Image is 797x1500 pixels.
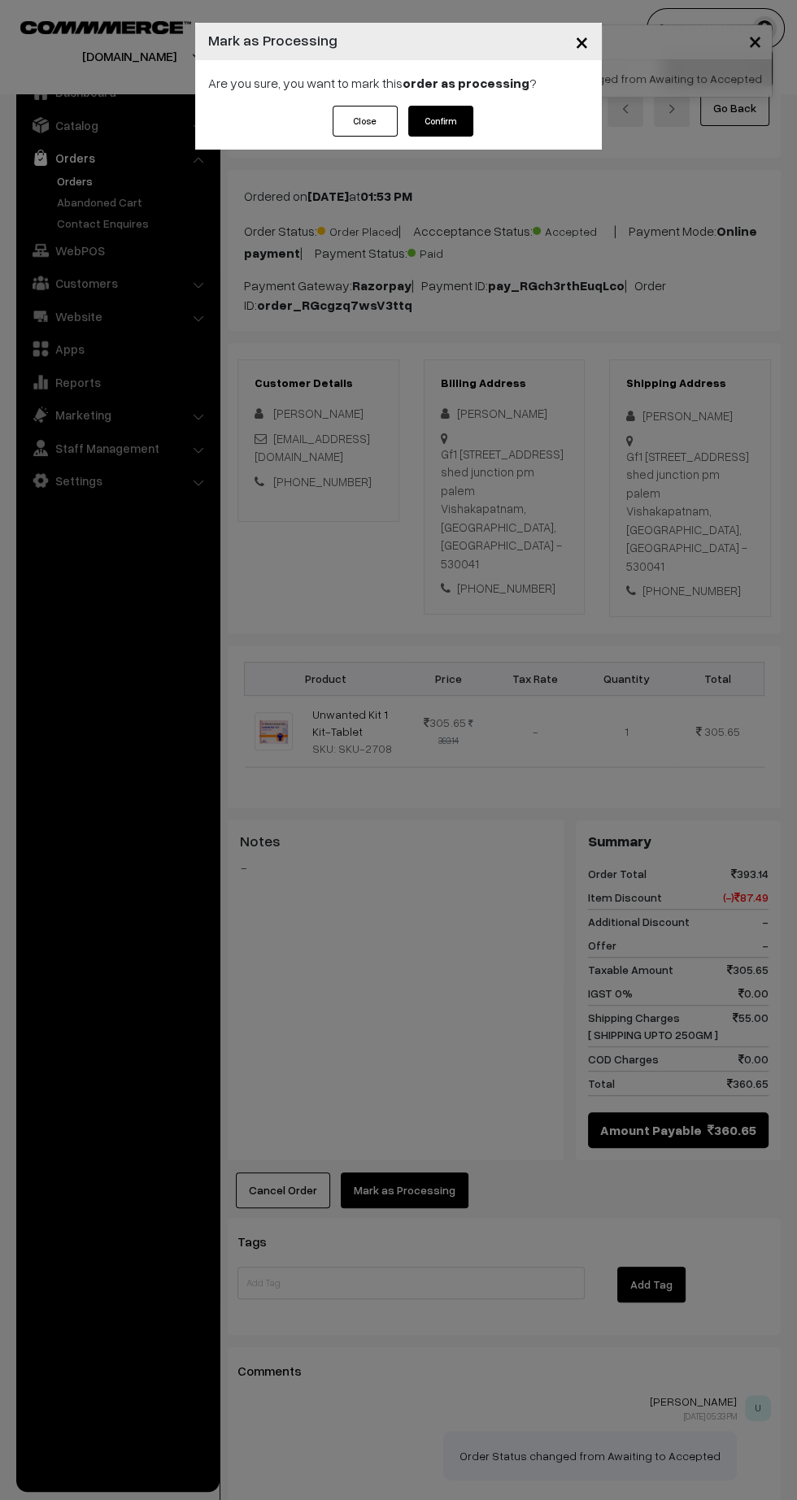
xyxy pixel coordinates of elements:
span: × [575,26,589,56]
strong: order as processing [403,75,529,91]
button: Close [562,16,602,67]
div: Are you sure, you want to mark this ? [195,60,602,106]
button: Close [333,106,398,137]
button: Confirm [408,106,473,137]
h4: Mark as Processing [208,29,338,51]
